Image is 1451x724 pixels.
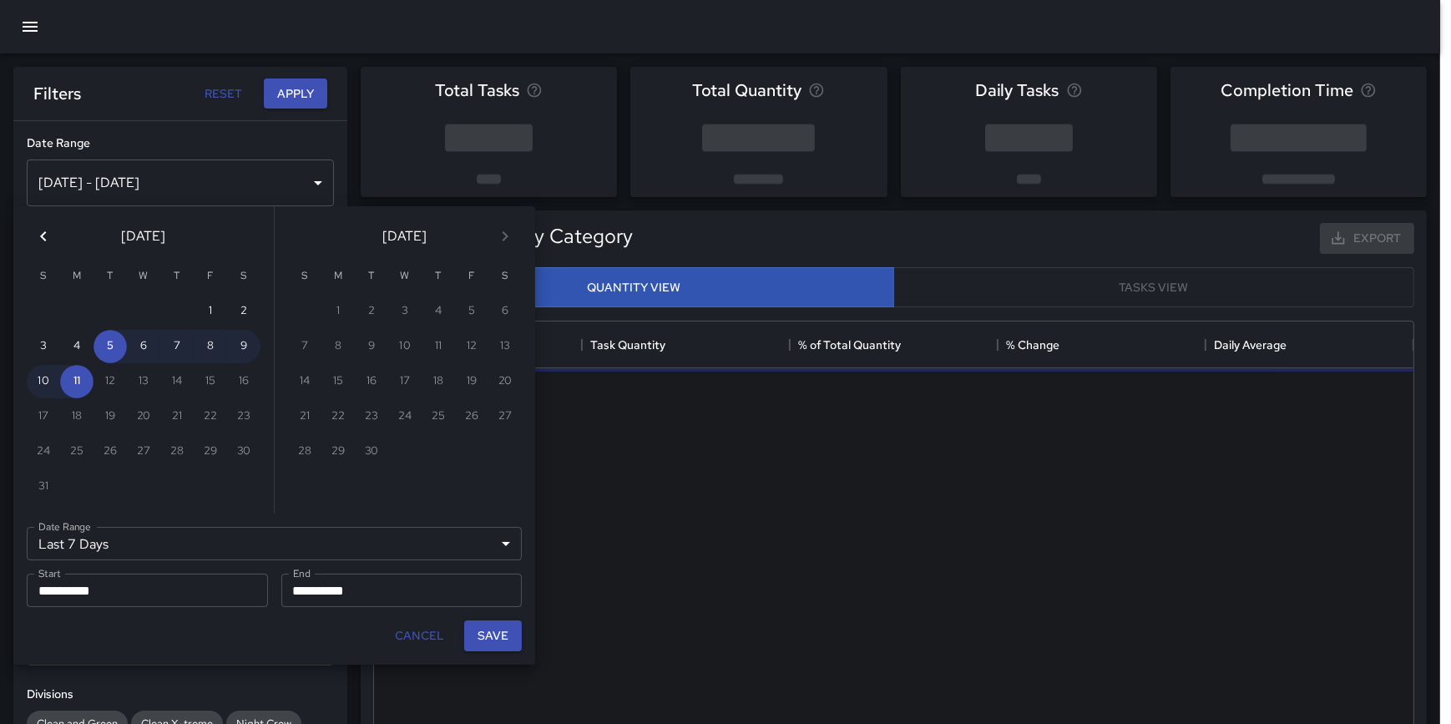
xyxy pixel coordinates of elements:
button: 7 [160,330,194,363]
span: Thursday [423,260,453,293]
span: Saturday [229,260,259,293]
span: Monday [62,260,92,293]
span: Friday [195,260,225,293]
button: 2 [227,295,260,328]
label: Start [38,566,61,580]
button: 5 [94,330,127,363]
button: 11 [60,365,94,398]
span: Sunday [28,260,58,293]
button: 10 [27,365,60,398]
span: Sunday [290,260,320,293]
span: Wednesday [390,260,420,293]
button: Previous month [27,220,60,253]
button: 4 [60,330,94,363]
span: [DATE] [122,225,166,248]
label: End [293,566,311,580]
span: Saturday [490,260,520,293]
label: Date Range [38,519,91,534]
button: 1 [194,295,227,328]
span: Thursday [162,260,192,293]
button: 3 [27,330,60,363]
button: 6 [127,330,160,363]
button: 8 [194,330,227,363]
span: [DATE] [383,225,427,248]
span: Tuesday [356,260,387,293]
span: Friday [457,260,487,293]
button: Save [464,620,522,651]
span: Wednesday [129,260,159,293]
button: 9 [227,330,260,363]
span: Tuesday [95,260,125,293]
div: Last 7 Days [27,527,522,560]
span: Monday [323,260,353,293]
button: Cancel [388,620,451,651]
